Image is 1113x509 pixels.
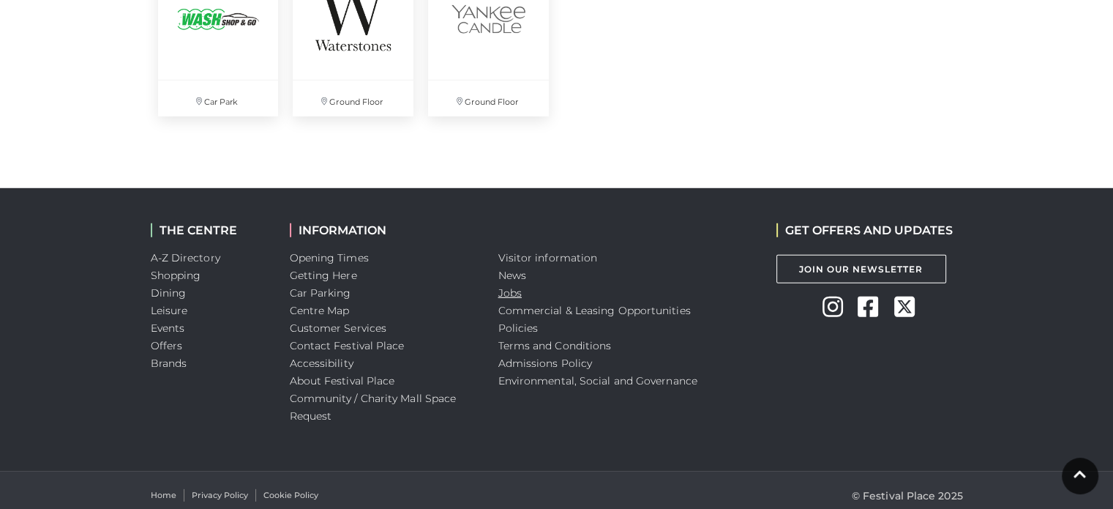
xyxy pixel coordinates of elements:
[151,357,187,370] a: Brands
[498,339,612,352] a: Terms and Conditions
[290,304,350,317] a: Centre Map
[158,81,279,116] p: Car Park
[263,489,318,502] a: Cookie Policy
[290,357,353,370] a: Accessibility
[151,269,201,282] a: Shopping
[192,489,248,502] a: Privacy Policy
[498,269,526,282] a: News
[151,322,185,335] a: Events
[498,322,539,335] a: Policies
[151,339,183,352] a: Offers
[776,223,953,237] h2: GET OFFERS AND UPDATES
[498,286,522,300] a: Jobs
[290,339,405,352] a: Contact Festival Place
[852,487,963,505] p: © Festival Place 2025
[290,374,395,387] a: About Festival Place
[293,81,413,116] p: Ground Floor
[498,357,593,370] a: Admissions Policy
[151,304,188,317] a: Leisure
[290,251,369,264] a: Opening Times
[151,223,268,237] h2: THE CENTRE
[151,251,220,264] a: A-Z Directory
[498,304,691,317] a: Commercial & Leasing Opportunities
[151,489,176,502] a: Home
[776,255,946,283] a: Join Our Newsletter
[290,223,476,237] h2: INFORMATION
[290,269,357,282] a: Getting Here
[290,392,457,423] a: Community / Charity Mall Space Request
[498,374,697,387] a: Environmental, Social and Governance
[290,286,351,300] a: Car Parking
[290,322,387,335] a: Customer Services
[498,251,598,264] a: Visitor information
[428,81,549,116] p: Ground Floor
[151,286,187,300] a: Dining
